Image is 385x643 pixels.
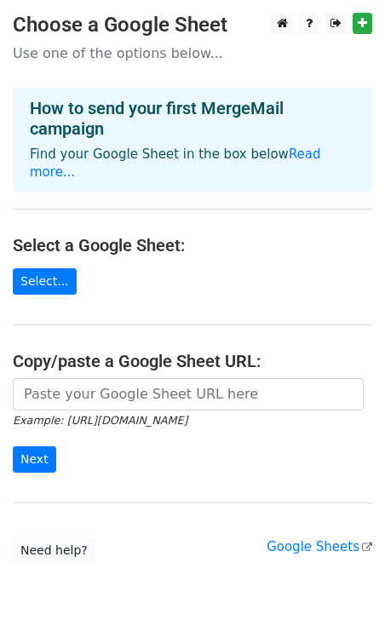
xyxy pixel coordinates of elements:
input: Next [13,446,56,473]
p: Find your Google Sheet in the box below [30,146,355,181]
input: Paste your Google Sheet URL here [13,378,364,410]
h4: Copy/paste a Google Sheet URL: [13,351,372,371]
h4: Select a Google Sheet: [13,235,372,255]
small: Example: [URL][DOMAIN_NAME] [13,414,187,427]
a: Google Sheets [267,539,372,554]
p: Use one of the options below... [13,44,372,62]
a: Select... [13,268,77,295]
h4: How to send your first MergeMail campaign [30,98,355,139]
h3: Choose a Google Sheet [13,13,372,37]
a: Read more... [30,146,321,180]
a: Need help? [13,537,95,564]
